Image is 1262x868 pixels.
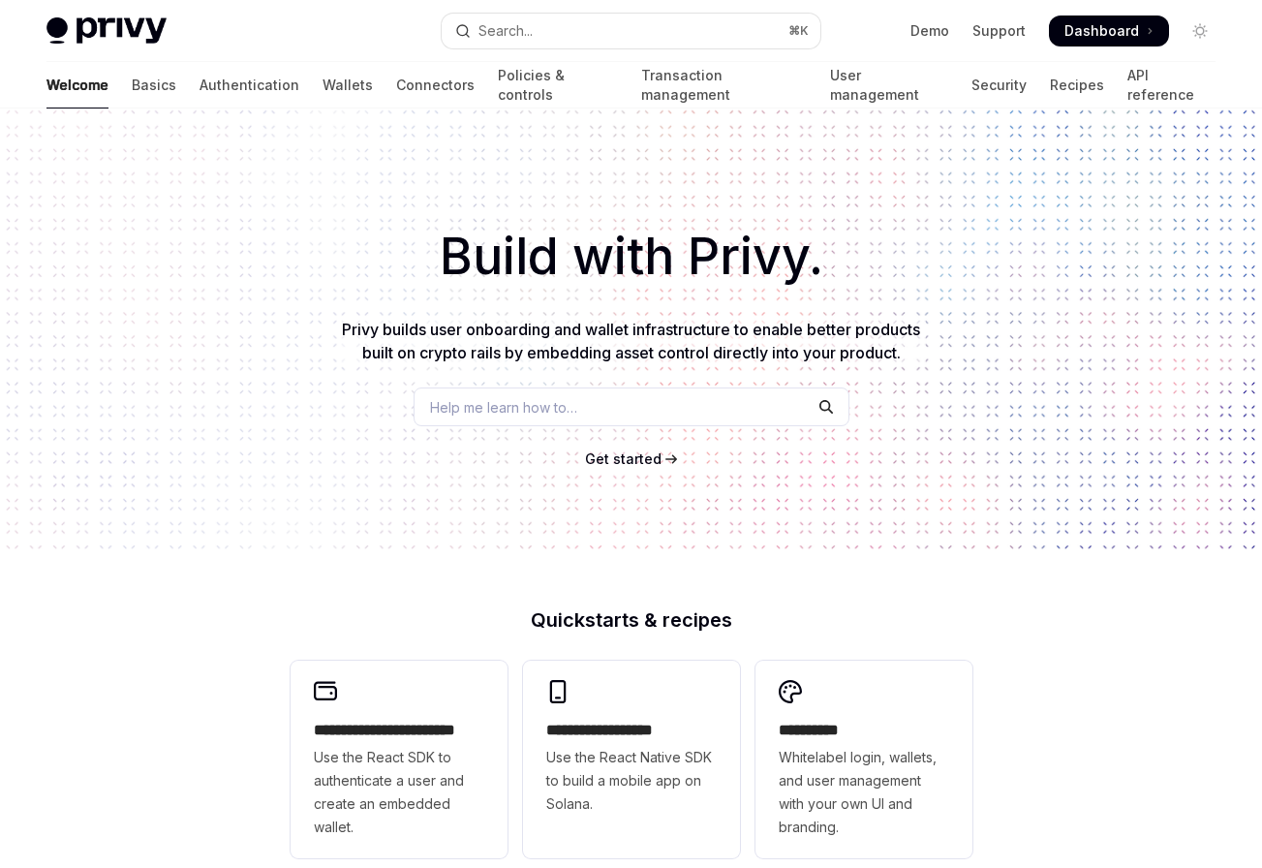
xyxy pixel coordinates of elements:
[910,21,949,41] a: Demo
[585,449,662,469] a: Get started
[1127,62,1216,108] a: API reference
[291,610,972,630] h2: Quickstarts & recipes
[755,661,972,858] a: **** *****Whitelabel login, wallets, and user management with your own UI and branding.
[971,62,1027,108] a: Security
[200,62,299,108] a: Authentication
[523,661,740,858] a: **** **** **** ***Use the React Native SDK to build a mobile app on Solana.
[430,397,577,418] span: Help me learn how to…
[1185,15,1216,46] button: Toggle dark mode
[342,320,920,362] span: Privy builds user onboarding and wallet infrastructure to enable better products built on crypto ...
[546,746,717,816] span: Use the React Native SDK to build a mobile app on Solana.
[641,62,808,108] a: Transaction management
[323,62,373,108] a: Wallets
[1064,21,1139,41] span: Dashboard
[46,62,108,108] a: Welcome
[788,23,809,39] span: ⌘ K
[396,62,475,108] a: Connectors
[478,19,533,43] div: Search...
[1050,62,1104,108] a: Recipes
[132,62,176,108] a: Basics
[314,746,484,839] span: Use the React SDK to authenticate a user and create an embedded wallet.
[46,17,167,45] img: light logo
[1049,15,1169,46] a: Dashboard
[442,14,821,48] button: Open search
[498,62,618,108] a: Policies & controls
[31,219,1231,294] h1: Build with Privy.
[830,62,948,108] a: User management
[972,21,1026,41] a: Support
[779,746,949,839] span: Whitelabel login, wallets, and user management with your own UI and branding.
[585,450,662,467] span: Get started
